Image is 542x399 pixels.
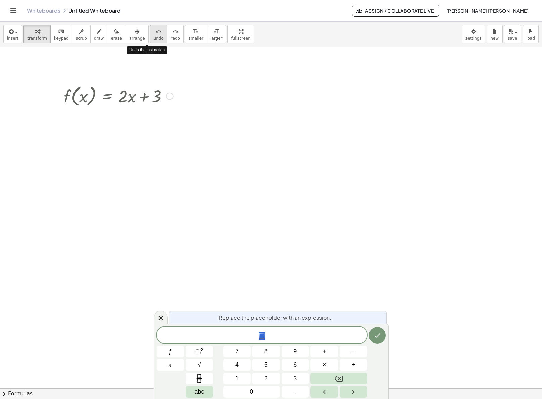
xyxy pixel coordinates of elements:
[157,346,184,357] button: f
[526,36,535,41] span: load
[235,360,239,369] span: 4
[358,8,434,14] span: Assign / Collaborate Live
[127,46,167,54] div: Undo the last action
[223,359,251,371] button: 4
[8,5,19,16] button: Toggle navigation
[186,386,213,398] button: Alphabet
[207,25,226,43] button: format_sizelarger
[213,27,219,36] i: format_size
[352,347,355,356] span: –
[264,374,268,383] span: 2
[27,7,60,14] a: Whiteboards
[340,359,367,371] button: Divide
[231,36,250,41] span: fullscreen
[210,36,222,41] span: larger
[282,359,309,371] button: 6
[369,327,386,344] button: Done
[3,25,22,43] button: insert
[72,25,91,43] button: scrub
[129,36,145,41] span: arrange
[185,25,207,43] button: format_sizesmaller
[227,25,254,43] button: fullscreen
[169,360,171,369] span: x
[490,36,499,41] span: new
[487,25,503,43] button: new
[27,36,47,41] span: transform
[352,5,440,17] button: Assign / Collaborate Live
[252,373,280,384] button: 2
[264,360,268,369] span: 5
[310,373,367,384] button: Backspace
[111,36,122,41] span: erase
[219,313,331,322] span: Replace the placeholder with an expression.
[250,387,253,396] span: 0
[293,347,297,356] span: 9
[126,25,149,43] button: arrange
[94,36,104,41] span: draw
[194,387,204,396] span: abc
[107,25,126,43] button: erase
[465,36,482,41] span: settings
[323,360,326,369] span: ×
[235,374,239,383] span: 1
[167,25,184,43] button: redoredo
[154,36,164,41] span: undo
[504,25,521,43] button: save
[58,27,64,36] i: keyboard
[282,346,309,357] button: 9
[201,347,204,352] sup: 2
[310,359,338,371] button: Times
[352,360,355,369] span: ÷
[157,359,184,371] button: x
[446,8,529,14] span: [PERSON_NAME] [PERSON_NAME]
[171,36,180,41] span: redo
[195,348,201,355] span: ⬚
[282,386,309,398] button: .
[340,346,367,357] button: Minus
[198,360,201,369] span: √
[252,346,280,357] button: 8
[310,346,338,357] button: Plus
[259,332,265,340] span: ⬚
[252,359,280,371] button: 5
[223,346,251,357] button: 7
[189,36,203,41] span: smaller
[169,347,171,356] span: f
[186,346,213,357] button: Squared
[54,36,69,41] span: keypad
[323,347,326,356] span: +
[90,25,108,43] button: draw
[235,347,239,356] span: 7
[310,386,338,398] button: Left arrow
[150,25,167,43] button: undoundo
[223,373,251,384] button: 1
[293,374,297,383] span: 3
[186,359,213,371] button: Square root
[294,387,296,396] span: .
[264,347,268,356] span: 8
[441,5,534,17] button: [PERSON_NAME] [PERSON_NAME]
[282,373,309,384] button: 3
[7,36,18,41] span: insert
[23,25,51,43] button: transform
[76,36,87,41] span: scrub
[462,25,485,43] button: settings
[193,27,199,36] i: format_size
[523,25,539,43] button: load
[223,386,280,398] button: 0
[186,373,213,384] button: Fraction
[508,36,517,41] span: save
[293,360,297,369] span: 6
[340,386,367,398] button: Right arrow
[155,27,162,36] i: undo
[50,25,72,43] button: keyboardkeypad
[172,27,179,36] i: redo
